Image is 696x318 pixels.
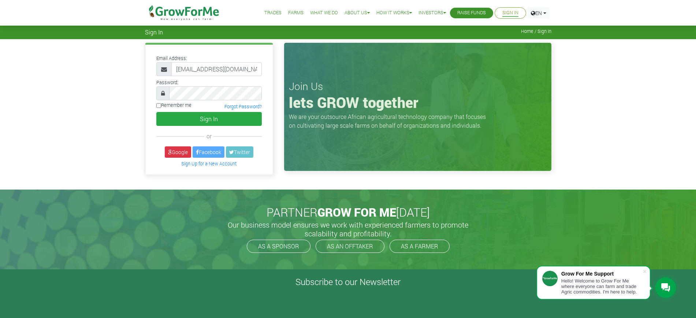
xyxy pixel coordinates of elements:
button: Sign In [156,112,262,126]
span: Sign In [145,29,163,35]
span: GROW FOR ME [317,204,396,220]
h2: PARTNER [DATE] [148,205,548,219]
a: Raise Funds [457,9,486,17]
a: AS A FARMER [390,240,450,253]
div: Hello! Welcome to Grow For Me where everyone can farm and trade Agric commodities. I'm here to help. [561,278,643,295]
div: Grow For Me Support [561,271,643,277]
input: Remember me [156,103,161,108]
label: Email Address: [156,55,187,62]
a: Farms [288,9,304,17]
a: Sign Up for a New Account [181,161,237,167]
label: Password: [156,79,178,86]
h1: lets GROW together [289,94,547,111]
a: Google [165,146,191,158]
span: Home / Sign In [521,29,551,34]
a: EN [528,7,550,19]
h3: Join Us [289,80,547,93]
a: What We Do [310,9,338,17]
div: or [156,132,262,141]
a: Investors [418,9,446,17]
input: Email Address [171,62,262,76]
p: We are your outsource African agricultural technology company that focuses on cultivating large s... [289,112,490,130]
a: AS A SPONSOR [247,240,310,253]
a: Trades [264,9,282,17]
a: Sign In [502,9,518,17]
h4: Subscribe to our Newsletter [9,277,687,287]
label: Remember me [156,102,191,109]
a: How it Works [376,9,412,17]
h5: Our business model ensures we work with experienced farmers to promote scalability and profitabil... [220,220,476,238]
a: Forgot Password? [224,104,262,109]
a: AS AN OFFTAKER [316,240,384,253]
a: About Us [345,9,370,17]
